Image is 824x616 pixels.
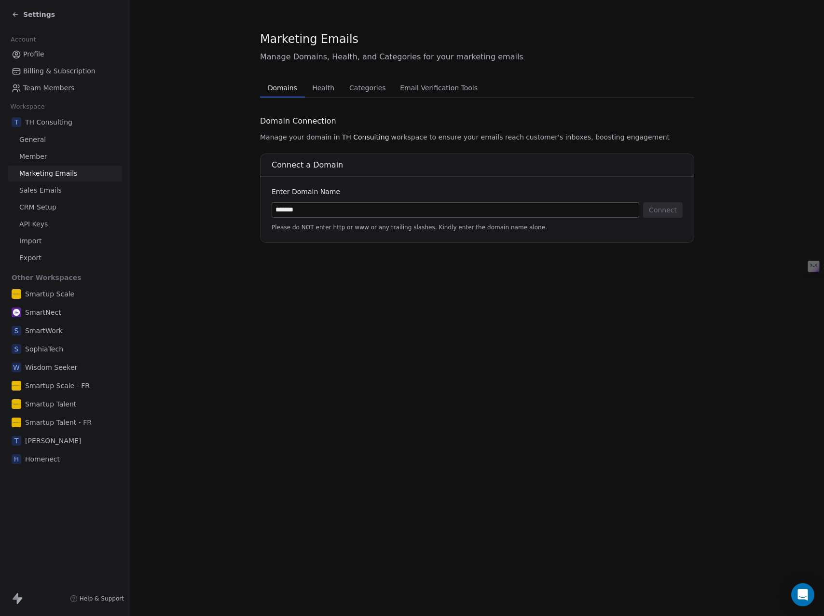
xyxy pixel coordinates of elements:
span: SmartNect [25,308,61,317]
a: General [8,132,122,148]
span: Workspace [6,99,49,114]
span: S [12,326,21,336]
span: Export [19,253,41,263]
span: Categories [345,81,389,95]
span: Smartup Talent - FR [25,418,92,427]
span: Billing & Subscription [23,66,96,76]
div: Open Intercom Messenger [791,583,814,606]
a: Member [8,149,122,165]
span: Sales Emails [19,185,62,196]
span: Settings [23,10,55,19]
a: CRM Setup [8,199,122,215]
span: Account [6,32,40,47]
a: Team Members [8,80,122,96]
span: CRM Setup [19,202,56,212]
span: Marketing Emails [260,32,358,46]
a: Import [8,233,122,249]
span: customer's inboxes, boosting engagement [526,132,670,142]
span: T [12,436,21,446]
img: 0.png [12,381,21,391]
a: Marketing Emails [8,166,122,182]
span: Manage your domain in [260,132,340,142]
span: Email Verification Tools [396,81,481,95]
span: Connect a Domain [272,160,343,169]
span: Please do NOT enter http or www or any trailing slashes. Kindly enter the domain name alone. [272,224,683,231]
span: SmartWork [25,326,63,336]
span: Team Members [23,83,74,93]
span: TH Consulting [25,117,72,127]
a: Profile [8,46,122,62]
span: T [12,117,21,127]
a: Help & Support [70,595,124,602]
span: Help & Support [80,595,124,602]
span: Smartup Scale [25,289,74,299]
span: Import [19,236,41,246]
span: Other Workspaces [8,270,85,285]
span: workspace to ensure your emails reach [391,132,524,142]
img: Square1.png [12,308,21,317]
a: API Keys [8,216,122,232]
span: Marketing Emails [19,168,77,179]
a: Settings [12,10,55,19]
a: Export [8,250,122,266]
a: Sales Emails [8,182,122,198]
span: API Keys [19,219,48,229]
span: Wisdom Seeker [25,363,77,372]
span: Smartup Scale - FR [25,381,90,391]
span: [PERSON_NAME] [25,436,81,446]
span: Health [308,81,338,95]
span: Profile [23,49,44,59]
span: Homenect [25,454,60,464]
span: Member [19,152,47,162]
span: W [12,363,21,372]
span: Domains [264,81,301,95]
span: SophiaTech [25,344,63,354]
span: General [19,135,46,145]
a: Billing & Subscription [8,63,122,79]
img: 0.png [12,289,21,299]
span: TH Consulting [342,132,389,142]
span: S [12,344,21,354]
img: 0.png [12,418,21,427]
img: 0.png [12,399,21,409]
button: Connect [643,202,683,218]
span: Domain Connection [260,115,336,127]
span: Smartup Talent [25,399,76,409]
div: Enter Domain Name [272,187,683,196]
span: Manage Domains, Health, and Categories for your marketing emails [260,51,694,63]
span: H [12,454,21,464]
